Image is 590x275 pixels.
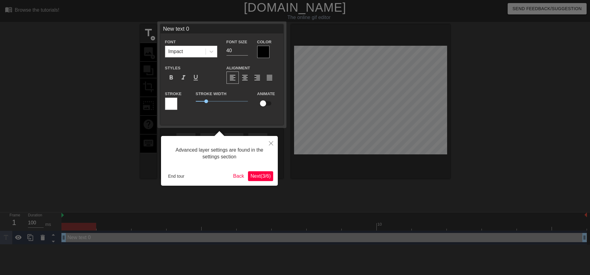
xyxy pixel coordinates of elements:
[231,171,247,181] button: Back
[248,171,273,181] button: Next
[166,172,187,181] button: End tour
[264,136,278,150] button: Close
[166,141,273,167] div: Advanced layer settings are found in the settings section
[250,173,271,179] span: Next ( 3 / 6 )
